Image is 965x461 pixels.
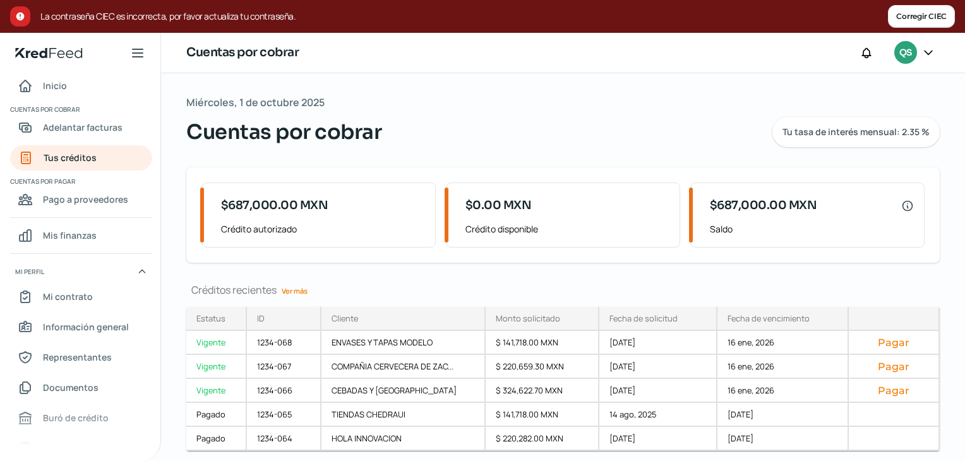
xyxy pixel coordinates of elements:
[599,331,717,355] div: [DATE]
[888,5,955,28] button: Corregir CIEC
[321,379,486,403] div: CEBADAS Y [GEOGRAPHIC_DATA]
[186,117,381,147] span: Cuentas por cobrar
[321,331,486,355] div: ENVASES Y TAPAS MODELO
[859,336,928,349] button: Pagar
[196,313,225,324] div: Estatus
[609,313,678,324] div: Fecha de solicitud
[43,119,123,135] span: Adelantar facturas
[486,403,599,427] div: $ 141,718.00 MXN
[599,379,717,403] div: [DATE]
[43,319,129,335] span: Información general
[599,403,717,427] div: 14 ago, 2025
[43,410,109,426] span: Buró de crédito
[186,44,299,62] h1: Cuentas por cobrar
[186,355,247,379] a: Vigente
[10,405,152,431] a: Buró de crédito
[782,128,930,136] span: Tu tasa de interés mensual: 2.35 %
[486,427,599,451] div: $ 220,282.00 MXN
[717,379,849,403] div: 16 ene, 2026
[186,331,247,355] a: Vigente
[486,331,599,355] div: $ 141,718.00 MXN
[43,78,67,93] span: Inicio
[465,197,532,214] span: $0.00 MXN
[10,314,152,340] a: Información general
[710,221,914,237] span: Saldo
[43,191,128,207] span: Pago a proveedores
[717,427,849,451] div: [DATE]
[10,223,152,248] a: Mis finanzas
[257,313,265,324] div: ID
[43,380,99,395] span: Documentos
[717,355,849,379] div: 16 ene, 2026
[15,266,44,277] span: Mi perfil
[10,345,152,370] a: Representantes
[247,331,321,355] div: 1234-068
[10,284,152,309] a: Mi contrato
[321,355,486,379] div: COMPAÑIA CERVECERA DE ZAC...
[710,197,817,214] span: $687,000.00 MXN
[10,176,150,187] span: Cuentas por pagar
[465,221,669,237] span: Crédito disponible
[43,349,112,365] span: Representantes
[247,427,321,451] div: 1234-064
[599,427,717,451] div: [DATE]
[186,427,247,451] a: Pagado
[486,355,599,379] div: $ 220,659.30 MXN
[599,355,717,379] div: [DATE]
[321,403,486,427] div: TIENDAS CHEDRAUI
[10,73,152,99] a: Inicio
[221,221,425,237] span: Crédito autorizado
[10,145,152,171] a: Tus créditos
[43,227,97,243] span: Mis finanzas
[899,45,911,61] span: QS
[10,115,152,140] a: Adelantar facturas
[247,403,321,427] div: 1234-065
[717,403,849,427] div: [DATE]
[247,379,321,403] div: 1234-066
[728,313,810,324] div: Fecha de vencimiento
[859,384,928,397] button: Pagar
[10,375,152,400] a: Documentos
[10,104,150,115] span: Cuentas por cobrar
[186,283,940,297] div: Créditos recientes
[186,379,247,403] a: Vigente
[44,150,97,165] span: Tus créditos
[277,281,313,301] a: Ver más
[486,379,599,403] div: $ 324,622.70 MXN
[332,313,358,324] div: Cliente
[10,187,152,212] a: Pago a proveedores
[40,9,888,24] span: La contraseña CIEC es incorrecta, por favor actualiza tu contraseña.
[10,436,152,461] a: Referencias
[496,313,560,324] div: Monto solicitado
[43,289,93,304] span: Mi contrato
[186,93,325,112] span: Miércoles, 1 de octubre 2025
[221,197,328,214] span: $687,000.00 MXN
[43,440,93,456] span: Referencias
[186,403,247,427] a: Pagado
[247,355,321,379] div: 1234-067
[859,360,928,373] button: Pagar
[321,427,486,451] div: HOLA INNOVACION
[717,331,849,355] div: 16 ene, 2026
